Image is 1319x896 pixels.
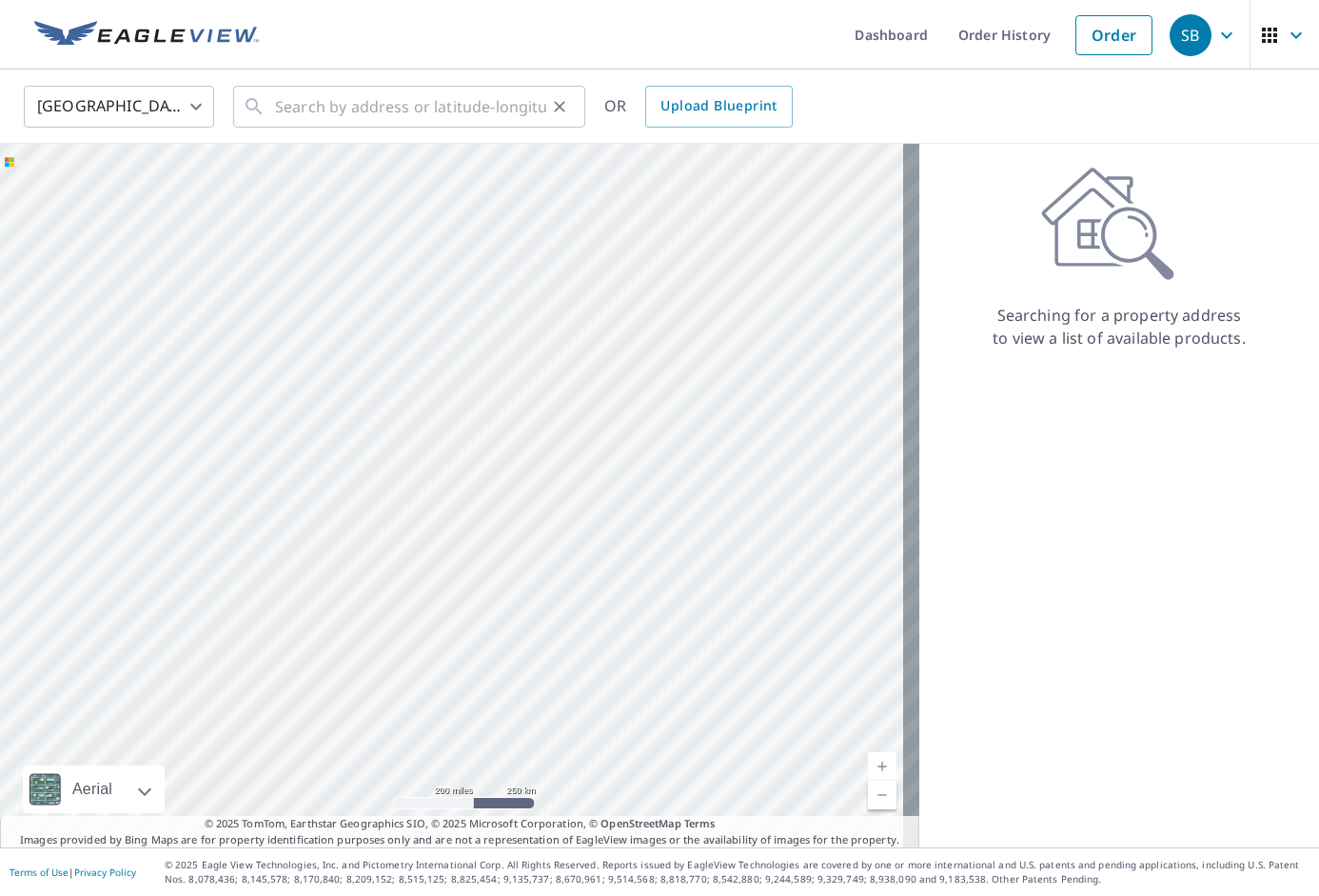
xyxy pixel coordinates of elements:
[67,766,118,813] div: Aerial
[660,94,777,118] span: Upload Blueprint
[600,816,680,830] a: OpenStreetMap
[165,858,1309,886] p: © 2025 Eagle View Technologies, Inc. and Pictometry International Corp. All Rights Reserved. Repo...
[645,86,792,128] a: Upload Blueprint
[23,766,165,813] div: Aerial
[868,781,896,809] a: Current Level 5, Zoom Out
[205,816,716,832] span: © 2025 TomTom, Earthstar Geographics SIO, © 2025 Microsoft Corporation, ©
[74,866,136,879] a: Privacy Policy
[24,80,214,133] div: [GEOGRAPHIC_DATA]
[684,816,716,830] a: Terms
[34,21,259,50] img: EV Logo
[546,93,573,120] button: Clear
[1170,14,1211,56] div: SB
[10,866,69,879] a: Terms of Use
[275,80,546,133] input: Search by address or latitude-longitude
[1075,15,1152,55] a: Order
[10,866,136,878] p: |
[604,86,793,128] div: OR
[868,752,896,781] a: Current Level 5, Zoom In
[992,304,1247,349] p: Searching for a property address to view a list of available products.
